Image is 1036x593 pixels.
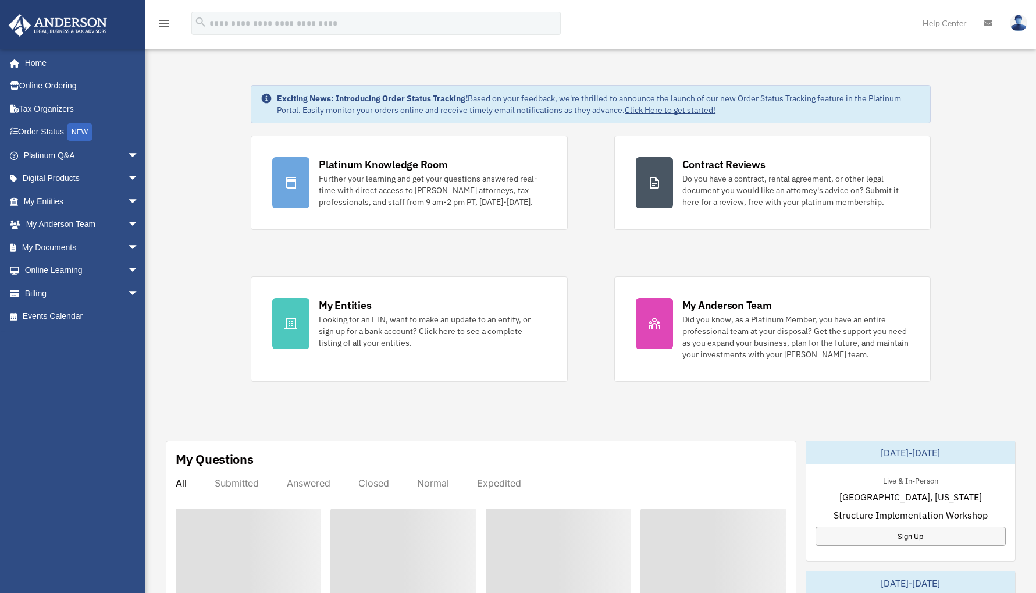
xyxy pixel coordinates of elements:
div: Answered [287,477,330,489]
img: Anderson Advisors Platinum Portal [5,14,111,37]
a: My Anderson Team Did you know, as a Platinum Member, you have an entire professional team at your... [614,276,931,382]
div: All [176,477,187,489]
i: menu [157,16,171,30]
a: Platinum Q&Aarrow_drop_down [8,144,156,167]
div: Further your learning and get your questions answered real-time with direct access to [PERSON_NAM... [319,173,546,208]
a: Online Ordering [8,74,156,98]
a: Order StatusNEW [8,120,156,144]
span: arrow_drop_down [127,259,151,283]
a: My Documentsarrow_drop_down [8,236,156,259]
div: My Entities [319,298,371,313]
div: Live & In-Person [874,474,948,486]
a: Home [8,51,151,74]
div: NEW [67,123,92,141]
div: Normal [417,477,449,489]
div: [DATE]-[DATE] [806,441,1015,464]
div: Did you know, as a Platinum Member, you have an entire professional team at your disposal? Get th... [682,314,909,360]
strong: Exciting News: Introducing Order Status Tracking! [277,93,468,104]
div: Based on your feedback, we're thrilled to announce the launch of our new Order Status Tracking fe... [277,93,921,116]
span: Structure Implementation Workshop [834,508,988,522]
div: Platinum Knowledge Room [319,157,448,172]
a: Billingarrow_drop_down [8,282,156,305]
span: arrow_drop_down [127,144,151,168]
img: User Pic [1010,15,1027,31]
a: menu [157,20,171,30]
div: Looking for an EIN, want to make an update to an entity, or sign up for a bank account? Click her... [319,314,546,349]
a: My Anderson Teamarrow_drop_down [8,213,156,236]
a: Digital Productsarrow_drop_down [8,167,156,190]
span: arrow_drop_down [127,167,151,191]
i: search [194,16,207,29]
a: Platinum Knowledge Room Further your learning and get your questions answered real-time with dire... [251,136,567,230]
a: Tax Organizers [8,97,156,120]
div: Submitted [215,477,259,489]
span: [GEOGRAPHIC_DATA], [US_STATE] [839,490,982,504]
span: arrow_drop_down [127,236,151,260]
div: Closed [358,477,389,489]
div: My Anderson Team [682,298,772,313]
a: My Entitiesarrow_drop_down [8,190,156,213]
a: Contract Reviews Do you have a contract, rental agreement, or other legal document you would like... [614,136,931,230]
span: arrow_drop_down [127,282,151,306]
span: arrow_drop_down [127,190,151,214]
div: Do you have a contract, rental agreement, or other legal document you would like an attorney's ad... [682,173,909,208]
div: Contract Reviews [682,157,766,172]
div: My Questions [176,450,254,468]
a: Click Here to get started! [625,105,715,115]
span: arrow_drop_down [127,213,151,237]
a: Sign Up [816,527,1006,546]
a: Events Calendar [8,305,156,328]
a: Online Learningarrow_drop_down [8,259,156,282]
a: My Entities Looking for an EIN, want to make an update to an entity, or sign up for a bank accoun... [251,276,567,382]
div: Expedited [477,477,521,489]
